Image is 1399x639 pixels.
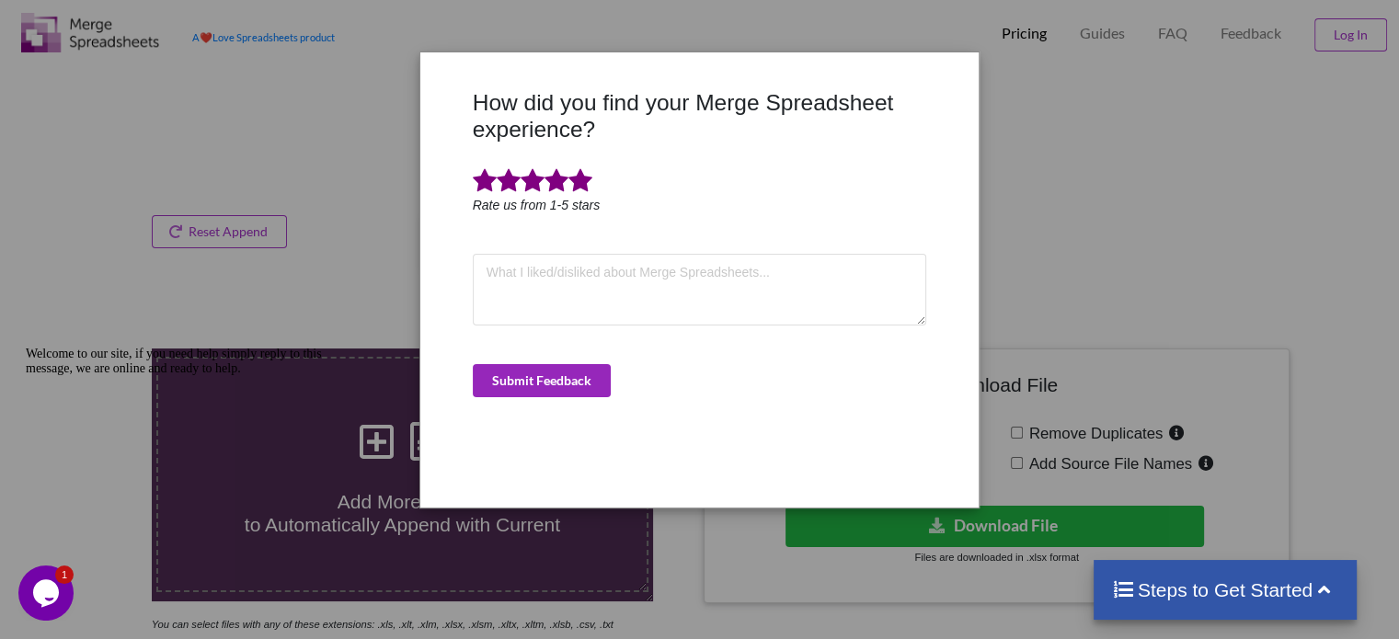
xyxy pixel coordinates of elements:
iframe: chat widget [18,339,350,556]
i: Rate us from 1-5 stars [473,198,601,212]
h4: Steps to Get Started [1112,578,1339,601]
div: Welcome to our site, if you need help simply reply to this message, we are online and ready to help. [7,7,338,37]
iframe: chat widget [18,565,77,621]
span: Welcome to our site, if you need help simply reply to this message, we are online and ready to help. [7,7,304,36]
button: Submit Feedback [473,364,611,397]
h3: How did you find your Merge Spreadsheet experience? [473,89,927,143]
